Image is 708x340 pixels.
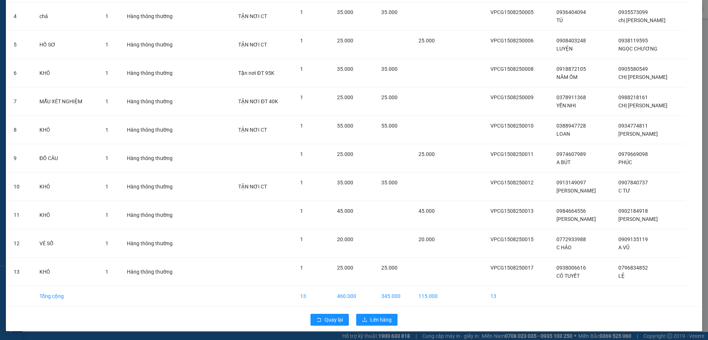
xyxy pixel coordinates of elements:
span: LUYỆN [556,46,573,52]
span: 0934774811 [618,123,648,129]
td: KHÔ [34,258,100,286]
span: 1 [300,265,303,271]
td: Hàng thông thường [121,229,190,258]
td: HỒ SƠ [34,31,100,59]
span: 35.000 [337,180,353,185]
span: Quay lại [324,316,343,324]
span: VPCG1508250015 [490,236,534,242]
span: NĂM ỐM [556,74,577,80]
span: upload [362,317,367,323]
td: 13 [485,286,551,306]
span: TẬN NƠI CT [238,184,267,190]
span: 25.000 [337,38,353,44]
td: Tổng cộng [34,286,100,306]
td: 10 [8,173,34,201]
span: 25.000 [337,265,353,271]
span: 0938006616 [556,265,586,271]
span: 1 [300,236,303,242]
span: 25.000 [419,151,435,157]
button: rollbackQuay lại [310,314,349,326]
span: 1 [105,98,108,104]
span: 1 [105,127,108,133]
td: 115.000 [413,286,450,306]
td: Hàng thông thường [121,201,190,229]
td: 11 [8,201,34,229]
span: 1 [300,180,303,185]
span: VPCG1508250010 [490,123,534,129]
span: NGỌC CHƯƠNG [618,46,657,52]
span: Tận nơi ĐT 95K [238,70,274,76]
td: KHÔ [34,173,100,201]
span: CÔ TUYẾT [556,273,580,279]
td: Hàng thông thường [121,87,190,116]
span: 35.000 [337,9,353,15]
span: 0772933988 [556,236,586,242]
span: 35.000 [381,66,398,72]
span: 35.000 [337,66,353,72]
td: Hàng thông thường [121,59,190,87]
td: 13 [8,258,34,286]
span: C TƯ [618,188,630,194]
span: 1 [105,70,108,76]
span: 25.000 [381,94,398,100]
span: CHỊ [PERSON_NAME] [618,103,667,108]
span: Lên hàng [370,316,392,324]
td: 9 [8,144,34,173]
span: TÚ [556,17,563,23]
span: 55.000 [381,123,398,129]
td: KHÔ [34,59,100,87]
span: [PERSON_NAME] [556,216,596,222]
td: chả [34,2,100,31]
span: TẬN NƠI CT [238,127,267,133]
span: rollback [316,317,322,323]
span: 1 [300,38,303,44]
span: 1 [105,269,108,275]
span: 0936404094 [556,9,586,15]
span: 35.000 [381,9,398,15]
span: LOAN [556,131,570,137]
span: TẬN NƠI CT [238,42,267,48]
span: [PERSON_NAME] [618,131,658,137]
span: 0935573099 [618,9,648,15]
span: 25.000 [337,94,353,100]
button: uploadLên hàng [356,314,398,326]
td: ĐỒ CÂU [34,144,100,173]
span: 20.000 [337,236,353,242]
span: C HẢO [556,244,572,250]
span: 1 [105,212,108,218]
td: Hàng thông thường [121,144,190,173]
span: 0902184918 [618,208,648,214]
span: 1 [300,208,303,214]
span: 25.000 [337,151,353,157]
td: Hàng thông thường [121,116,190,144]
td: 345.000 [375,286,413,306]
span: 35.000 [381,180,398,185]
span: 1 [300,9,303,15]
td: KHÔ [34,116,100,144]
td: 460.000 [331,286,375,306]
span: PHÚC [618,159,632,165]
td: MẪU XÉT NGHIỆM [34,87,100,116]
span: LỆ [618,273,625,279]
span: 0796834852 [618,265,648,271]
span: 1 [300,94,303,100]
span: 0913149097 [556,180,586,185]
span: 1 [105,155,108,161]
span: 45.000 [419,208,435,214]
span: 0938119595 [618,38,648,44]
span: 0388947728 [556,123,586,129]
span: VPCG1508250005 [490,9,534,15]
span: 0984664556 [556,208,586,214]
td: Hàng thông thường [121,258,190,286]
span: VPCG1508250009 [490,94,534,100]
span: 0907840737 [618,180,648,185]
span: 1 [300,151,303,157]
span: 0979669098 [618,151,648,157]
td: VÉ SỐ [34,229,100,258]
td: 5 [8,31,34,59]
span: 1 [300,123,303,129]
span: VPCG1508250011 [490,151,534,157]
span: 0988218161 [618,94,648,100]
span: 0918872105 [556,66,586,72]
td: 8 [8,116,34,144]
